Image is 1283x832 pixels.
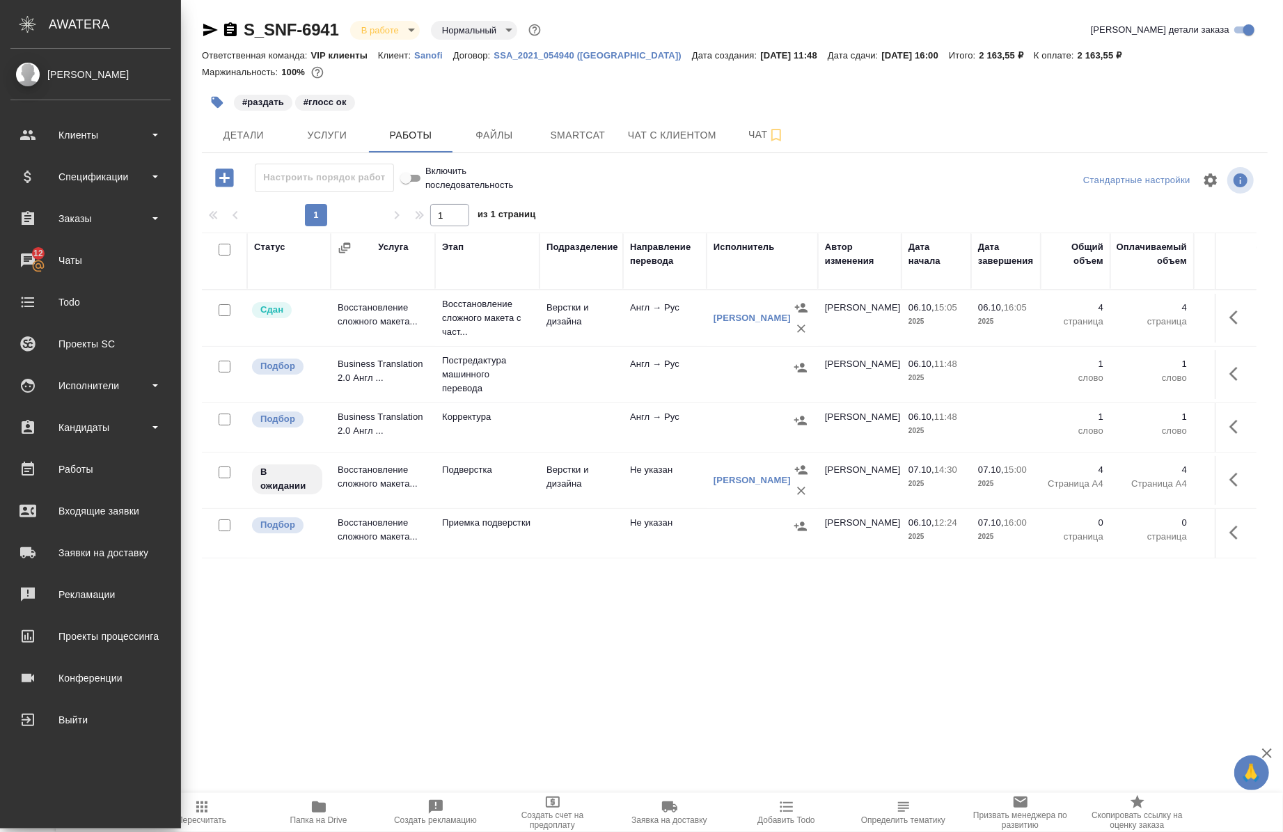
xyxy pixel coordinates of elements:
[1201,357,1257,371] p: 0
[978,315,1034,329] p: 2025
[1117,371,1187,385] p: слово
[331,509,435,558] td: Восстановление сложного макета...
[1048,424,1103,438] p: слово
[294,95,356,107] span: глосс ок
[692,50,760,61] p: Дата создания:
[357,24,403,36] button: В работе
[1117,463,1187,477] p: 4
[845,793,962,832] button: Определить тематику
[978,240,1034,268] div: Дата завершения
[623,294,707,343] td: Англ → Рус
[908,302,934,313] p: 06.10,
[254,240,285,254] div: Статус
[790,410,811,431] button: Назначить
[10,459,171,480] div: Работы
[260,793,377,832] button: Папка на Drive
[10,67,171,82] div: [PERSON_NAME]
[202,67,281,77] p: Маржинальность:
[3,535,178,570] a: Заявки на доставку
[1004,517,1027,528] p: 16:00
[377,793,494,832] button: Создать рекламацию
[338,241,352,255] button: Сгруппировать
[10,501,171,521] div: Входящие заявки
[934,359,957,369] p: 11:48
[791,480,812,501] button: Удалить
[623,509,707,558] td: Не указан
[49,10,181,38] div: AWATERA
[908,315,964,329] p: 2025
[10,208,171,229] div: Заказы
[10,166,171,187] div: Спецификации
[10,292,171,313] div: Todo
[1117,516,1187,530] p: 0
[630,240,700,268] div: Направление перевода
[442,463,533,477] p: Подверстка
[1201,477,1257,491] p: RUB
[177,815,226,825] span: Пересчитать
[442,240,464,254] div: Этап
[494,793,611,832] button: Создать счет на предоплату
[3,619,178,654] a: Проекты процессинга
[202,50,311,61] p: Ответственная команда:
[494,50,692,61] p: SSA_2021_054940 ([GEOGRAPHIC_DATA])
[1048,315,1103,329] p: страница
[442,516,533,530] p: Приемка подверстки
[978,302,1004,313] p: 06.10,
[908,424,964,438] p: 2025
[1201,530,1257,544] p: RUB
[934,302,957,313] p: 15:05
[818,350,902,399] td: [PERSON_NAME]
[1117,424,1187,438] p: слово
[818,456,902,505] td: [PERSON_NAME]
[1048,477,1103,491] p: Страница А4
[1087,810,1188,830] span: Скопировать ссылку на оценку заказа
[251,357,324,376] div: Можно подбирать исполнителей
[714,313,791,323] a: [PERSON_NAME]
[934,517,957,528] p: 12:24
[3,703,178,737] a: Выйти
[10,668,171,689] div: Конференции
[1221,357,1254,391] button: Здесь прячутся важные кнопки
[1048,240,1103,268] div: Общий объем
[414,49,453,61] a: Sanofi
[494,49,692,61] a: SSA_2021_054940 ([GEOGRAPHIC_DATA])
[461,127,528,144] span: Файлы
[825,240,895,268] div: Автор изменения
[3,661,178,696] a: Конференции
[311,50,378,61] p: VIP клиенты
[1048,516,1103,530] p: 0
[1201,301,1257,315] p: 0
[908,530,964,544] p: 2025
[251,463,324,496] div: Исполнитель назначен, приступать к работе пока рано
[331,403,435,452] td: Business Translation 2.0 Англ ...
[1048,463,1103,477] p: 4
[294,127,361,144] span: Услуги
[308,63,326,81] button: 0.00 RUB;
[623,403,707,452] td: Англ → Рус
[978,530,1034,544] p: 2025
[979,50,1034,61] p: 2 163,55 ₽
[10,584,171,605] div: Рекламации
[10,542,171,563] div: Заявки на доставку
[442,410,533,424] p: Корректура
[1117,301,1187,315] p: 4
[425,164,541,192] span: Включить последовательность
[210,127,277,144] span: Детали
[10,417,171,438] div: Кандидаты
[1004,302,1027,313] p: 16:05
[1048,357,1103,371] p: 1
[260,465,314,493] p: В ожидании
[881,50,949,61] p: [DATE] 16:00
[970,810,1071,830] span: Призвать менеджера по развитию
[1240,758,1264,787] span: 🙏
[790,357,811,378] button: Назначить
[1034,50,1078,61] p: К оплате:
[611,793,728,832] button: Заявка на доставку
[1117,240,1187,268] div: Оплачиваемый объем
[10,626,171,647] div: Проекты процессинга
[908,411,934,422] p: 06.10,
[934,411,957,422] p: 11:48
[978,517,1004,528] p: 07.10,
[733,126,800,143] span: Чат
[818,294,902,343] td: [PERSON_NAME]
